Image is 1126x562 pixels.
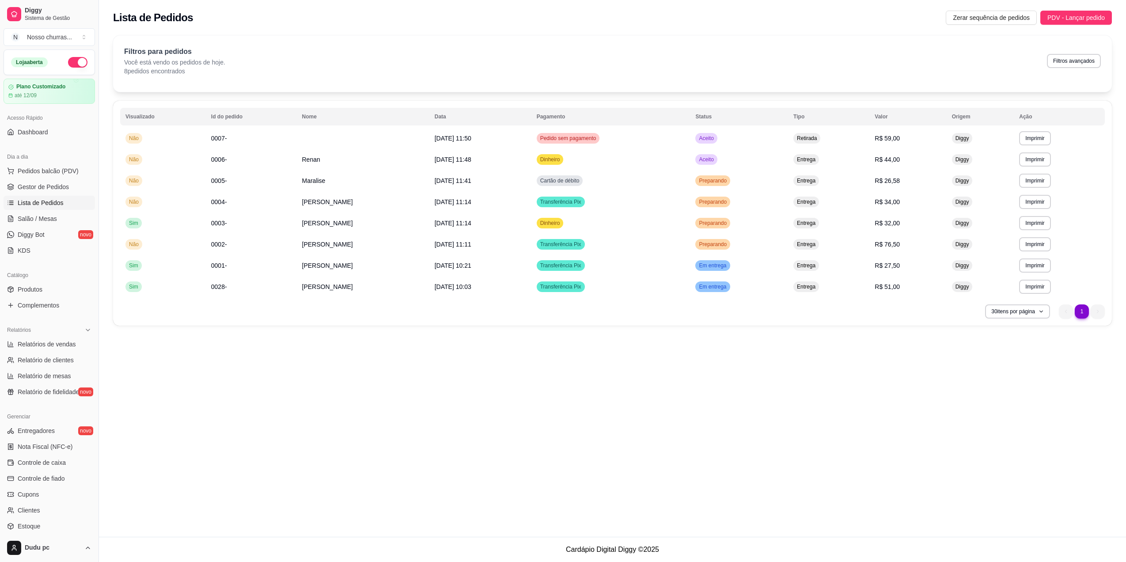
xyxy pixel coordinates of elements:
a: Diggy Botnovo [4,228,95,242]
span: Diggy [954,283,971,290]
span: R$ 76,50 [875,241,900,248]
span: [PERSON_NAME] [302,241,353,248]
span: Transferência Pix [538,198,583,205]
a: Dashboard [4,125,95,139]
span: 0006- [211,156,227,163]
a: Entregadoresnovo [4,424,95,438]
span: Controle de fiado [18,474,65,483]
a: Cupons [4,487,95,501]
span: KDS [18,246,30,255]
span: Entrega [795,241,817,248]
span: Renan [302,156,320,163]
span: 0007- [211,135,227,142]
a: DiggySistema de Gestão [4,4,95,25]
span: Entrega [795,262,817,269]
button: Imprimir [1019,152,1050,167]
th: Pagamento [531,108,690,125]
span: Em entrega [697,283,728,290]
a: Salão / Mesas [4,212,95,226]
a: Relatório de mesas [4,369,95,383]
button: Imprimir [1019,280,1050,294]
span: Dashboard [18,128,48,137]
span: Preparando [697,177,728,184]
a: Gestor de Pedidos [4,180,95,194]
span: 0003- [211,220,227,227]
span: Não [127,135,140,142]
span: Sim [127,262,140,269]
button: 30itens por página [985,304,1050,319]
span: [PERSON_NAME] [302,198,353,205]
span: [DATE] 11:50 [435,135,471,142]
span: [DATE] 11:14 [435,220,471,227]
span: 0002- [211,241,227,248]
span: Entrega [795,177,817,184]
span: PDV - Lançar pedido [1047,13,1105,23]
a: Relatórios de vendas [4,337,95,351]
button: Alterar Status [68,57,87,68]
a: Plano Customizadoaté 12/09 [4,79,95,104]
span: N [11,33,20,42]
th: Origem [947,108,1014,125]
span: Dinheiro [538,220,562,227]
a: Estoque [4,519,95,533]
span: Transferência Pix [538,283,583,290]
a: KDS [4,243,95,258]
span: Clientes [18,506,40,515]
button: PDV - Lançar pedido [1040,11,1112,25]
p: Filtros para pedidos [124,46,225,57]
span: Zerar sequência de pedidos [953,13,1030,23]
span: Pedido sem pagamento [538,135,598,142]
span: Aceito [697,135,715,142]
span: Cupons [18,490,39,499]
th: Id do pedido [206,108,297,125]
a: Controle de fiado [4,471,95,486]
span: Relatório de clientes [18,356,74,365]
article: até 12/09 [15,92,37,99]
span: R$ 26,58 [875,177,900,184]
span: Sim [127,220,140,227]
button: Imprimir [1019,131,1050,145]
th: Visualizado [120,108,206,125]
span: R$ 32,00 [875,220,900,227]
th: Ação [1014,108,1105,125]
button: Dudu pc [4,537,95,558]
div: Gerenciar [4,410,95,424]
span: Diggy [25,7,91,15]
a: Relatório de fidelidadenovo [4,385,95,399]
span: Retirada [795,135,819,142]
div: Nosso churras ... [27,33,72,42]
span: Diggy [954,241,971,248]
th: Status [690,108,788,125]
nav: pagination navigation [1054,300,1109,323]
button: Imprimir [1019,216,1050,230]
a: Lista de Pedidos [4,196,95,210]
a: Complementos [4,298,95,312]
th: Valor [869,108,946,125]
span: Diggy [954,220,971,227]
span: Diggy [954,177,971,184]
span: Sim [127,283,140,290]
a: Clientes [4,503,95,517]
span: Não [127,241,140,248]
span: [PERSON_NAME] [302,220,353,227]
span: Entrega [795,220,817,227]
th: Tipo [788,108,869,125]
span: 0001- [211,262,227,269]
span: Lista de Pedidos [18,198,64,207]
span: Relatórios de vendas [18,340,76,349]
div: Loja aberta [11,57,48,67]
span: Dudu pc [25,544,81,552]
span: [PERSON_NAME] [302,283,353,290]
footer: Cardápio Digital Diggy © 2025 [99,537,1126,562]
span: Complementos [18,301,59,310]
span: [DATE] 11:41 [435,177,471,184]
span: Estoque [18,522,40,531]
span: Nota Fiscal (NFC-e) [18,442,72,451]
span: Produtos [18,285,42,294]
span: R$ 51,00 [875,283,900,290]
span: 0004- [211,198,227,205]
span: Diggy [954,262,971,269]
span: Aceito [697,156,715,163]
span: Relatório de mesas [18,372,71,380]
div: Acesso Rápido [4,111,95,125]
